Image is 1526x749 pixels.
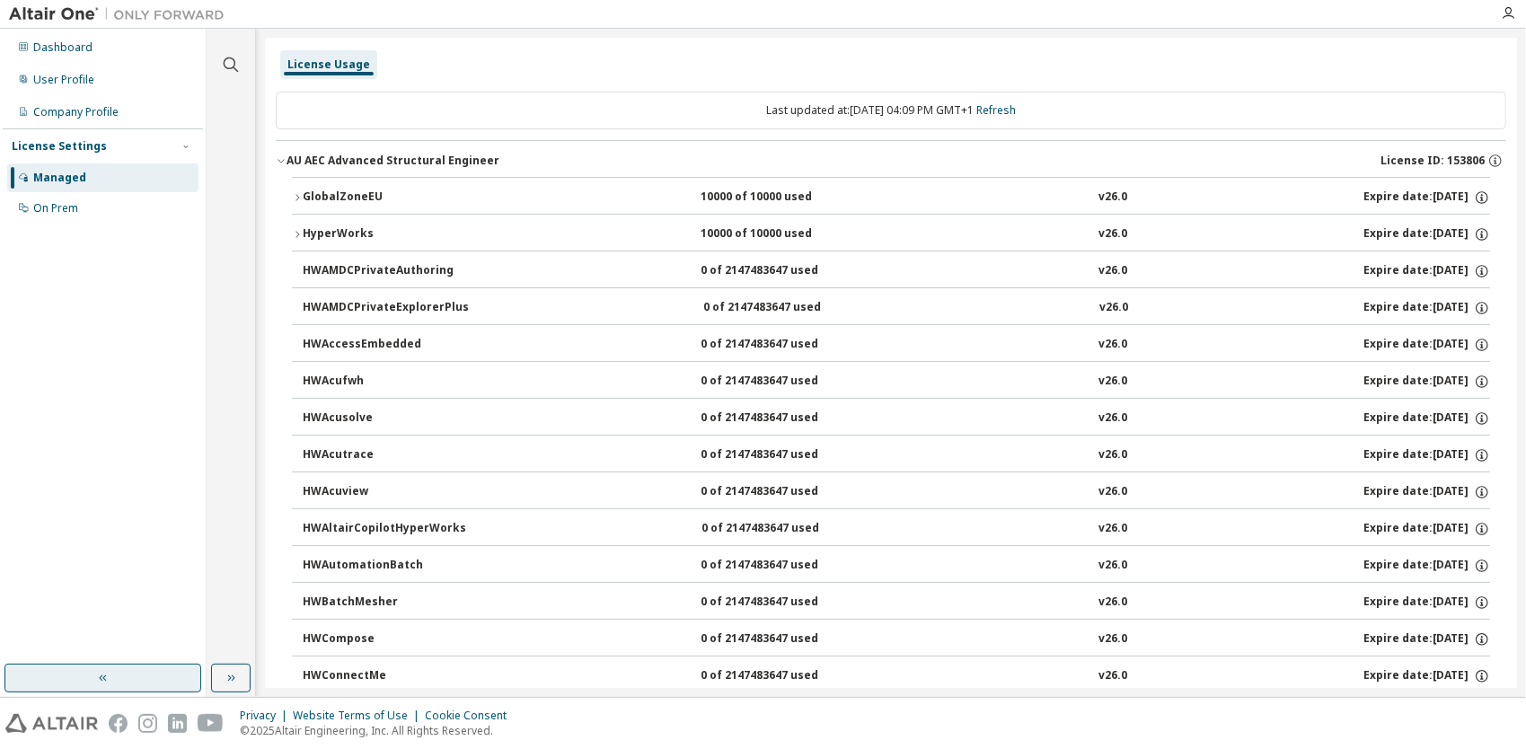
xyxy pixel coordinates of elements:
div: v26.0 [1098,226,1127,242]
button: HWAMDCPrivateAuthoring0 of 2147483647 usedv26.0Expire date:[DATE] [303,251,1490,291]
div: HWAcufwh [303,374,464,390]
div: v26.0 [1098,374,1127,390]
div: HyperWorks [303,226,464,242]
div: Expire date: [DATE] [1363,374,1490,390]
div: v26.0 [1099,521,1128,537]
div: v26.0 [1098,337,1127,353]
button: AU AEC Advanced Structural EngineerLicense ID: 153806 [276,141,1506,181]
div: HWBatchMesher [303,595,464,611]
div: 10000 of 10000 used [701,226,862,242]
div: v26.0 [1098,447,1127,463]
div: HWAltairCopilotHyperWorks [303,521,466,537]
div: 0 of 2147483647 used [701,263,862,279]
div: 0 of 2147483647 used [701,558,862,574]
div: Expire date: [DATE] [1363,521,1490,537]
div: HWAccessEmbedded [303,337,464,353]
div: User Profile [33,73,94,87]
div: Expire date: [DATE] [1363,668,1490,684]
div: Expire date: [DATE] [1363,410,1490,427]
div: HWCompose [303,631,464,648]
div: Expire date: [DATE] [1363,263,1490,279]
div: v26.0 [1098,668,1127,684]
div: 0 of 2147483647 used [701,668,862,684]
div: HWAcuview [303,484,464,500]
button: HWAutomationBatch0 of 2147483647 usedv26.0Expire date:[DATE] [303,546,1490,586]
div: v26.0 [1100,300,1129,316]
div: License Usage [287,57,370,72]
button: HWAcuview0 of 2147483647 usedv26.0Expire date:[DATE] [303,472,1490,512]
div: Expire date: [DATE] [1363,189,1490,206]
div: Managed [33,171,86,185]
div: v26.0 [1098,631,1127,648]
button: HyperWorks10000 of 10000 usedv26.0Expire date:[DATE] [292,215,1490,254]
button: HWConnectMe0 of 2147483647 usedv26.0Expire date:[DATE] [303,656,1490,696]
div: 0 of 2147483647 used [701,337,862,353]
button: GlobalZoneEU10000 of 10000 usedv26.0Expire date:[DATE] [292,178,1490,217]
div: Expire date: [DATE] [1363,337,1490,353]
button: HWAcufwh0 of 2147483647 usedv26.0Expire date:[DATE] [303,362,1490,401]
button: HWBatchMesher0 of 2147483647 usedv26.0Expire date:[DATE] [303,583,1490,622]
div: HWAutomationBatch [303,558,464,574]
button: HWCompose0 of 2147483647 usedv26.0Expire date:[DATE] [303,620,1490,659]
div: 0 of 2147483647 used [701,374,862,390]
div: 0 of 2147483647 used [701,521,863,537]
div: Expire date: [DATE] [1363,300,1490,316]
button: HWAccessEmbedded0 of 2147483647 usedv26.0Expire date:[DATE] [303,325,1490,365]
div: Expire date: [DATE] [1363,226,1490,242]
img: altair_logo.svg [5,714,98,733]
div: On Prem [33,201,78,216]
div: 0 of 2147483647 used [701,595,862,611]
div: 0 of 2147483647 used [703,300,865,316]
div: v26.0 [1098,189,1127,206]
div: HWAMDCPrivateExplorerPlus [303,300,469,316]
button: HWAcutrace0 of 2147483647 usedv26.0Expire date:[DATE] [303,436,1490,475]
img: instagram.svg [138,714,157,733]
div: Cookie Consent [425,709,517,723]
p: © 2025 Altair Engineering, Inc. All Rights Reserved. [240,723,517,738]
div: Expire date: [DATE] [1363,484,1490,500]
img: linkedin.svg [168,714,187,733]
div: AU AEC Advanced Structural Engineer [287,154,499,168]
div: GlobalZoneEU [303,189,464,206]
a: Refresh [976,102,1016,118]
button: HWAMDCPrivateExplorerPlus0 of 2147483647 usedv26.0Expire date:[DATE] [303,288,1490,328]
div: v26.0 [1098,263,1127,279]
div: HWConnectMe [303,668,464,684]
img: facebook.svg [109,714,128,733]
div: 0 of 2147483647 used [701,447,862,463]
div: Expire date: [DATE] [1363,631,1490,648]
div: License Settings [12,139,107,154]
div: v26.0 [1098,484,1127,500]
div: Expire date: [DATE] [1363,447,1490,463]
img: youtube.svg [198,714,224,733]
div: 0 of 2147483647 used [701,631,862,648]
div: v26.0 [1098,410,1127,427]
div: Company Profile [33,105,119,119]
div: Expire date: [DATE] [1363,595,1490,611]
img: Altair One [9,5,234,23]
div: 0 of 2147483647 used [701,484,862,500]
button: HWAcusolve0 of 2147483647 usedv26.0Expire date:[DATE] [303,399,1490,438]
div: HWAcutrace [303,447,464,463]
div: v26.0 [1098,558,1127,574]
div: HWAcusolve [303,410,464,427]
div: 0 of 2147483647 used [701,410,862,427]
button: HWAltairCopilotHyperWorks0 of 2147483647 usedv26.0Expire date:[DATE] [303,509,1490,549]
div: 10000 of 10000 used [701,189,862,206]
div: Expire date: [DATE] [1363,558,1490,574]
div: v26.0 [1098,595,1127,611]
div: Dashboard [33,40,93,55]
div: Website Terms of Use [293,709,425,723]
span: License ID: 153806 [1380,154,1485,168]
div: HWAMDCPrivateAuthoring [303,263,464,279]
div: Last updated at: [DATE] 04:09 PM GMT+1 [276,92,1506,129]
div: Privacy [240,709,293,723]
